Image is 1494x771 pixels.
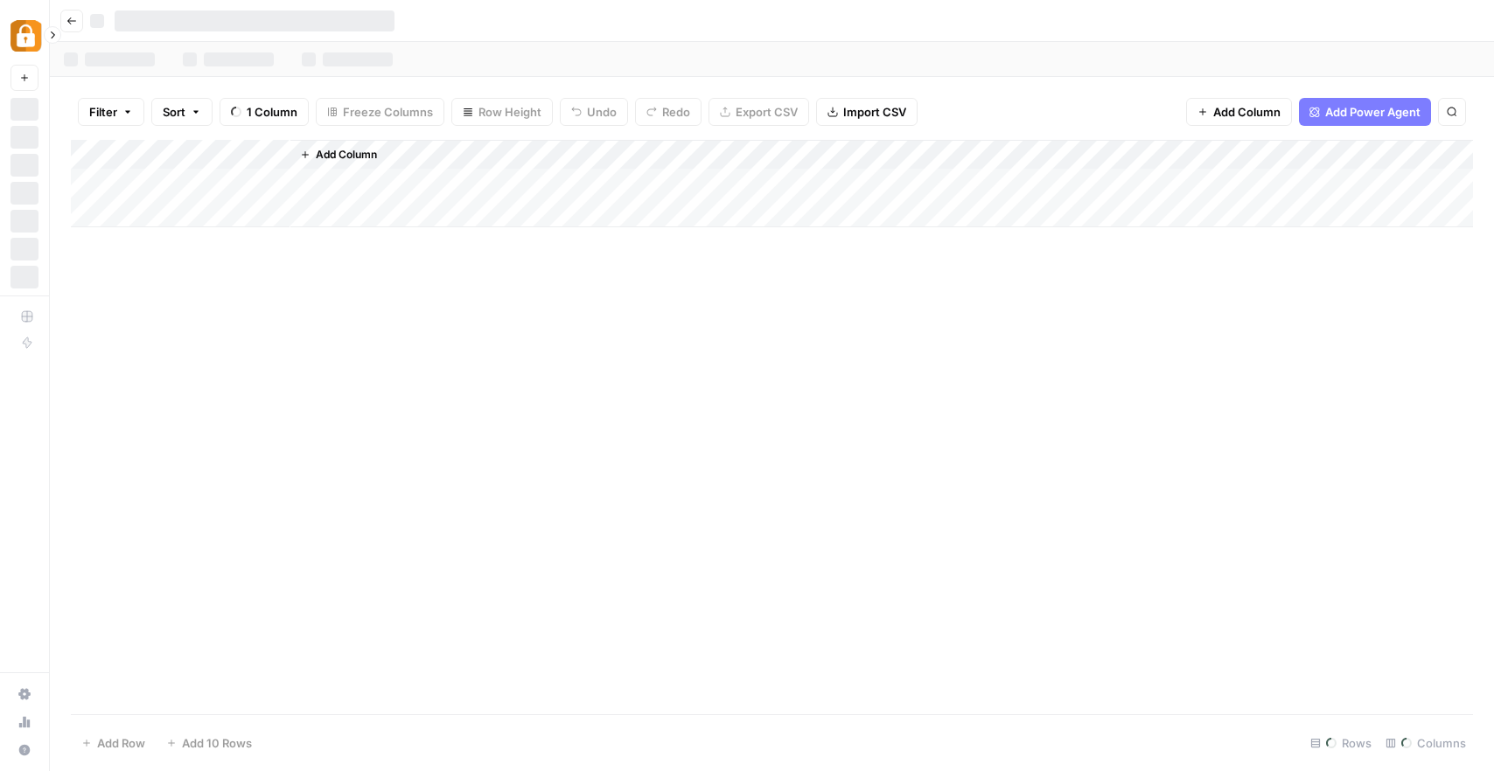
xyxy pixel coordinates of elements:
span: Row Height [478,103,541,121]
div: Rows [1303,729,1379,757]
button: Add Row [71,729,156,757]
span: Add Row [97,734,145,752]
button: Redo [635,98,702,126]
span: 1 Column [247,103,297,121]
span: Add Column [1213,103,1281,121]
button: Workspace: Adzz [10,14,38,58]
button: Add Power Agent [1299,98,1431,126]
button: Row Height [451,98,553,126]
button: Filter [78,98,144,126]
button: Help + Support [10,736,38,764]
span: Add Column [316,147,377,163]
button: 1 Column [220,98,309,126]
span: Undo [587,103,617,121]
span: Redo [662,103,690,121]
span: Sort [163,103,185,121]
button: Export CSV [709,98,809,126]
span: Add Power Agent [1325,103,1421,121]
span: Filter [89,103,117,121]
div: Columns [1379,729,1473,757]
button: Add Column [1186,98,1292,126]
span: Add 10 Rows [182,734,252,752]
button: Import CSV [816,98,918,126]
img: Adzz Logo [10,20,42,52]
button: Sort [151,98,213,126]
span: Import CSV [843,103,906,121]
a: Usage [10,708,38,736]
span: Freeze Columns [343,103,433,121]
button: Freeze Columns [316,98,444,126]
button: Undo [560,98,628,126]
a: Settings [10,680,38,708]
button: Add 10 Rows [156,729,262,757]
span: Export CSV [736,103,798,121]
button: Add Column [293,143,384,166]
